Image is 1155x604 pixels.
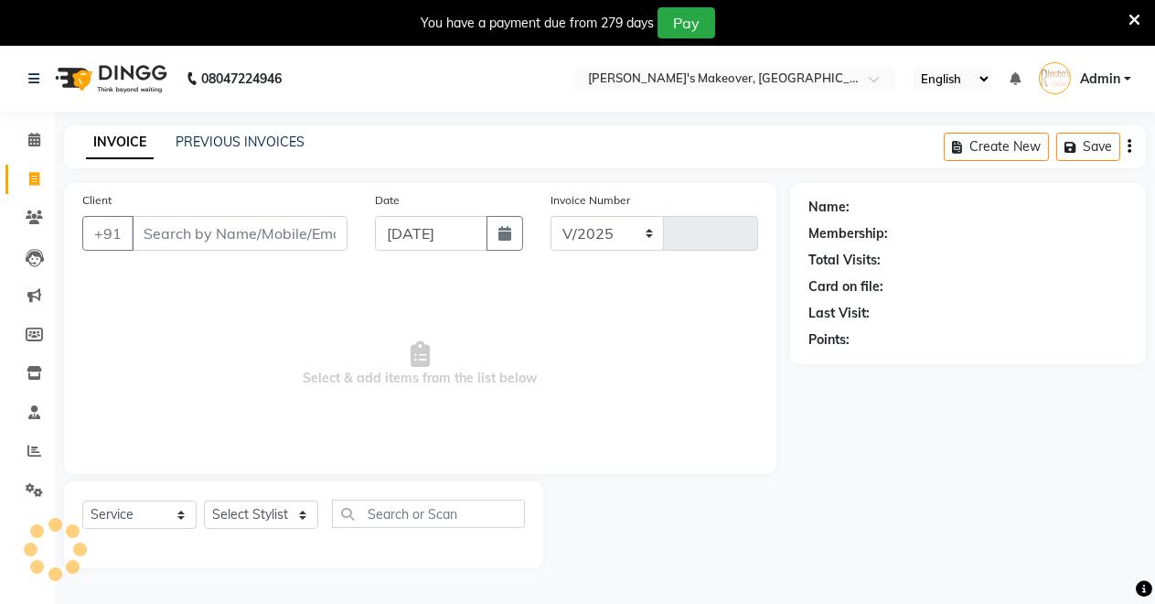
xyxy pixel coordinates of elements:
div: Name: [808,198,850,217]
button: Save [1056,133,1120,161]
label: Invoice Number [551,192,630,209]
button: Create New [944,133,1049,161]
input: Search by Name/Mobile/Email/Code [132,216,348,251]
div: Last Visit: [808,304,870,323]
label: Client [82,192,112,209]
span: Select & add items from the list below [82,273,758,456]
label: Date [375,192,400,209]
span: Admin [1080,70,1120,89]
a: PREVIOUS INVOICES [176,134,305,150]
img: Admin [1039,62,1071,94]
button: Pay [658,7,715,38]
div: Total Visits: [808,251,881,270]
input: Search or Scan [332,500,525,528]
button: +91 [82,216,134,251]
div: Card on file: [808,277,883,297]
a: INVOICE [86,126,154,159]
div: You have a payment due from 279 days [421,14,654,33]
div: Points: [808,330,850,350]
img: logo [47,53,172,104]
b: 08047224946 [201,53,282,104]
div: Membership: [808,224,888,243]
